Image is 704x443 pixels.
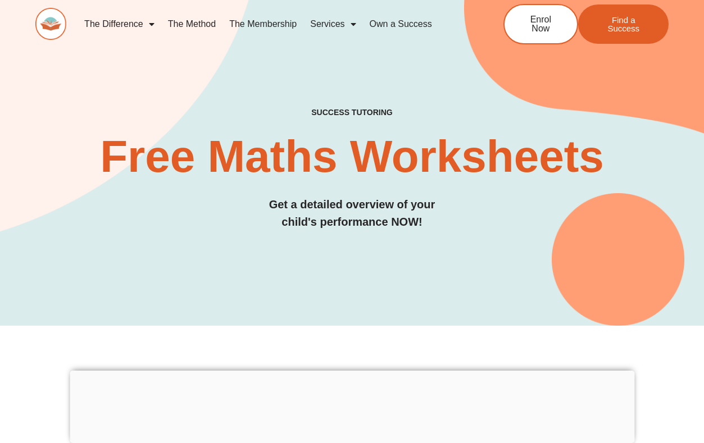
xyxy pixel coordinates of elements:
a: Own a Success [363,11,439,37]
a: Services [303,11,362,37]
h4: SUCCESS TUTORING​ [35,108,669,117]
iframe: Chat Widget [511,316,704,443]
a: The Membership [222,11,303,37]
a: Enrol Now [503,4,578,44]
a: The Difference [78,11,161,37]
iframe: Advertisement [70,371,634,440]
h3: Get a detailed overview of your child's performance NOW! [35,196,669,231]
h2: Free Maths Worksheets​ [35,134,669,179]
nav: Menu [78,11,467,37]
a: The Method [161,11,222,37]
a: Find a Success [578,4,669,44]
span: Find a Success [595,16,652,33]
span: Enrol Now [521,15,560,33]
